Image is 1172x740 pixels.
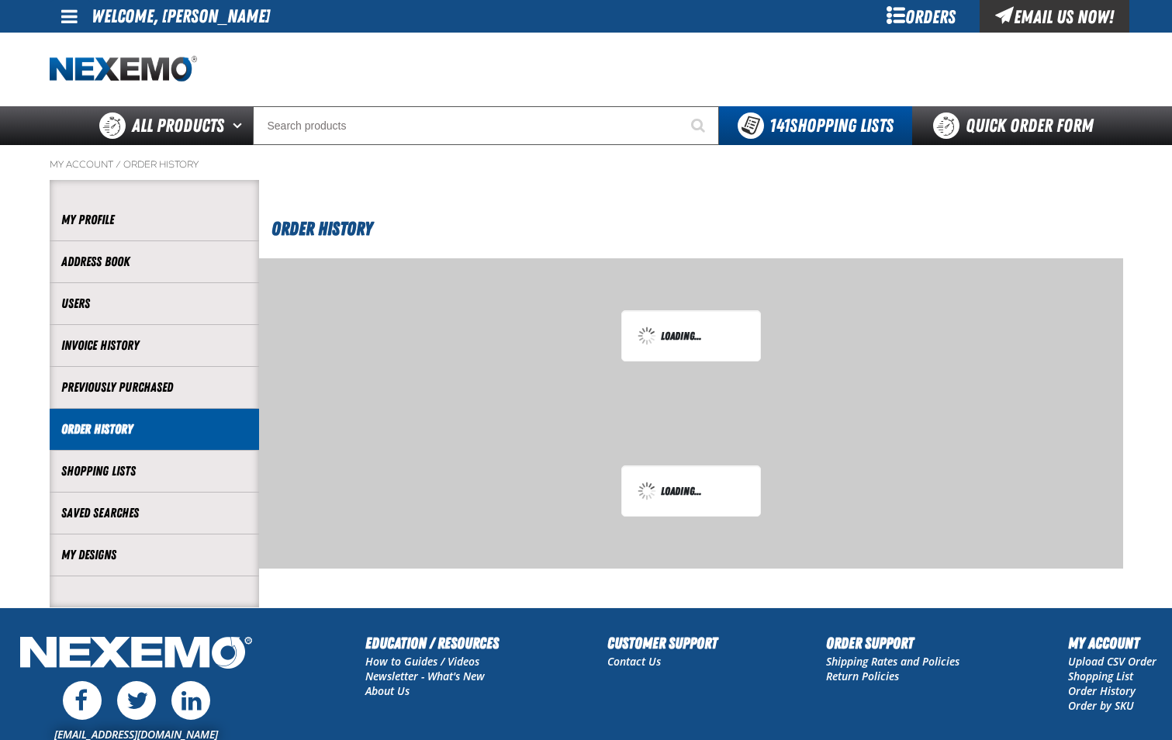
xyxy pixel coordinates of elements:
a: Previously Purchased [61,379,247,396]
nav: Breadcrumbs [50,158,1123,171]
div: Loading... [638,327,745,345]
img: Nexemo Logo [16,631,257,677]
a: Upload CSV Order [1068,654,1156,669]
h2: Order Support [826,631,959,655]
a: Return Policies [826,669,899,683]
a: Order by SKU [1068,698,1134,713]
button: Start Searching [680,106,719,145]
a: Contact Us [607,654,661,669]
a: My Profile [61,211,247,229]
a: How to Guides / Videos [365,654,479,669]
h2: My Account [1068,631,1156,655]
span: / [116,158,121,171]
span: Shopping Lists [769,115,894,137]
h2: Customer Support [607,631,717,655]
a: Newsletter - What's New [365,669,485,683]
a: Saved Searches [61,504,247,522]
a: Home [50,56,197,83]
a: Invoice History [61,337,247,354]
img: Nexemo logo [50,56,197,83]
a: Order History [123,158,199,171]
a: Quick Order Form [912,106,1122,145]
a: Shopping List [1068,669,1133,683]
a: Shipping Rates and Policies [826,654,959,669]
a: Order History [1068,683,1136,698]
a: My Designs [61,546,247,564]
a: Users [61,295,247,313]
div: Loading... [638,482,745,500]
button: Open All Products pages [227,106,253,145]
button: You have 141 Shopping Lists. Open to view details [719,106,912,145]
h2: Education / Resources [365,631,499,655]
a: Order History [61,420,247,438]
span: Order History [271,218,372,240]
a: About Us [365,683,410,698]
a: Shopping Lists [61,462,247,480]
strong: 141 [769,115,790,137]
input: Search [253,106,719,145]
a: Address Book [61,253,247,271]
span: All Products [132,112,224,140]
a: My Account [50,158,113,171]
